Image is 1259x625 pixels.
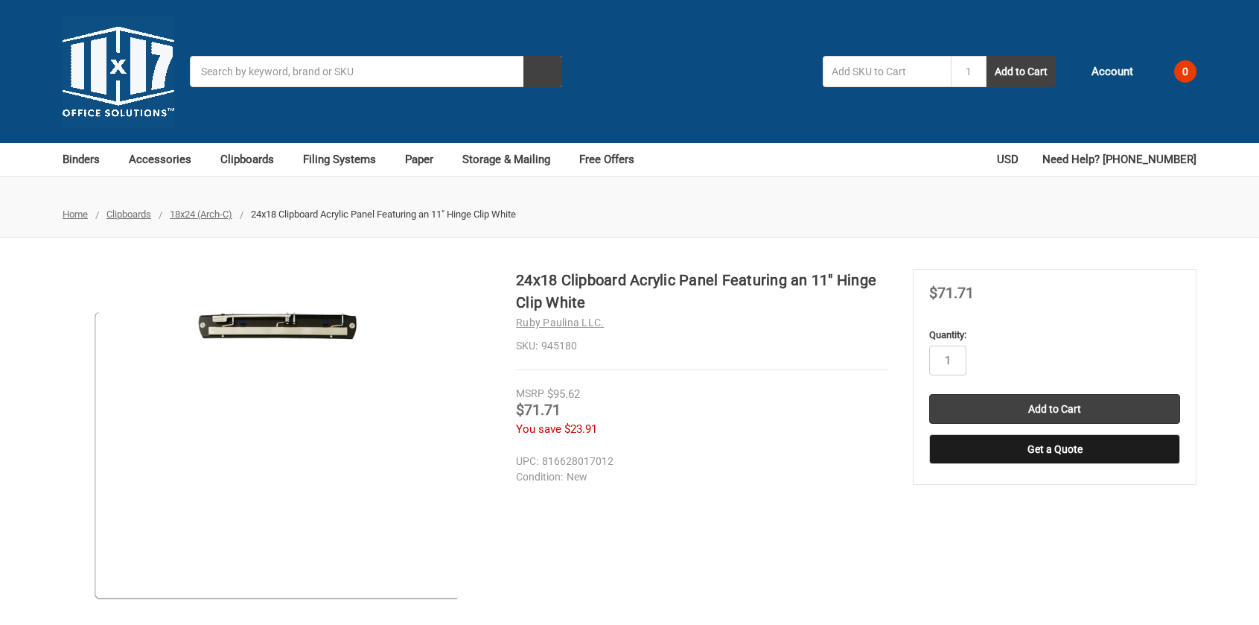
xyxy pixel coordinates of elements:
[63,209,88,220] a: Home
[190,56,562,87] input: Search by keyword, brand or SKU
[564,422,597,436] span: $23.91
[516,422,561,436] span: You save
[516,454,882,469] dd: 816628017012
[1149,52,1196,91] a: 0
[516,386,544,402] div: MSRP
[516,454,538,469] dt: UPC:
[929,328,1180,343] label: Quantity:
[516,338,888,354] dd: 945180
[405,143,447,176] a: Paper
[129,143,205,176] a: Accessories
[929,434,1180,464] button: Get a Quote
[1042,143,1196,176] a: Need Help? [PHONE_NUMBER]
[91,308,463,603] img: 24x18 Clipboard Acrylic Panel Featuring an 11" Hinge Clip White
[516,317,604,329] a: Ruby Paulina LLC.
[997,143,1027,176] a: USD
[220,143,287,176] a: Clipboards
[929,394,1180,424] input: Add to Cart
[462,143,564,176] a: Storage & Mailing
[516,469,563,485] dt: Condition:
[929,284,974,302] span: $71.71
[1174,60,1196,83] span: 0
[516,469,882,485] dd: New
[1091,63,1133,80] span: Account
[579,143,634,176] a: Free Offers
[170,209,232,220] a: 18x24 (Arch-C)
[63,16,174,127] img: 11x17.com
[106,209,151,220] a: Clipboards
[303,143,389,176] a: Filing Systems
[547,387,580,401] span: $95.62
[516,401,561,419] span: $71.71
[987,56,1056,87] button: Add to Cart
[516,269,888,314] h1: 24x18 Clipboard Acrylic Panel Featuring an 11" Hinge Clip White
[63,143,113,176] a: Binders
[1071,52,1133,91] a: Account
[516,338,538,354] dt: SKU:
[823,56,951,87] input: Add SKU to Cart
[251,209,516,220] span: 24x18 Clipboard Acrylic Panel Featuring an 11" Hinge Clip White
